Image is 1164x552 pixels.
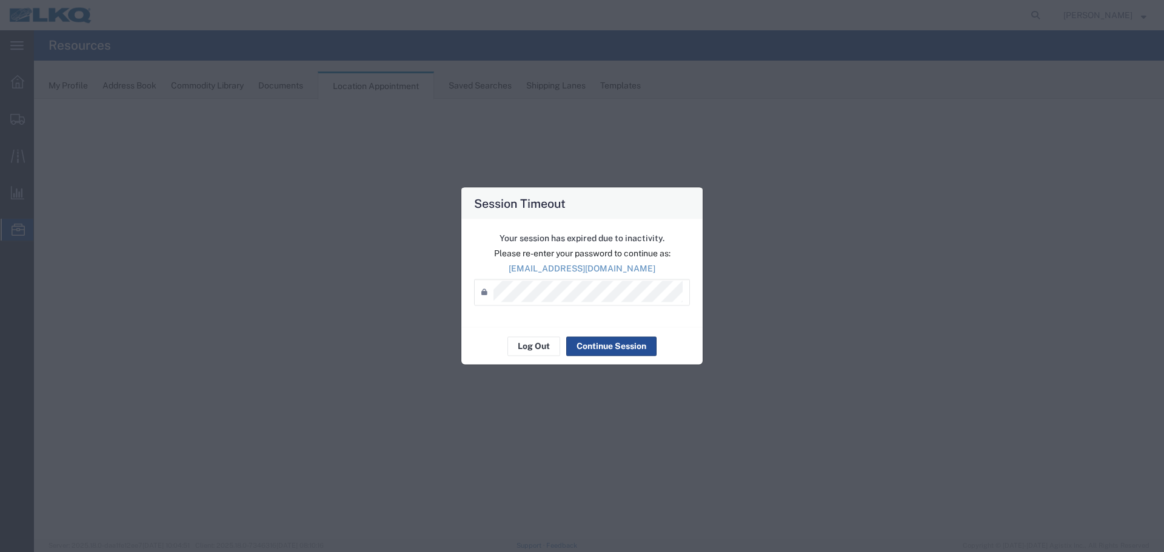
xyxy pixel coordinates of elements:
button: Continue Session [566,336,657,356]
button: Log Out [507,336,560,356]
p: Your session has expired due to inactivity. [474,231,690,244]
h4: Session Timeout [474,194,566,211]
p: [EMAIL_ADDRESS][DOMAIN_NAME] [474,262,690,274]
p: Please re-enter your password to continue as: [474,247,690,259]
